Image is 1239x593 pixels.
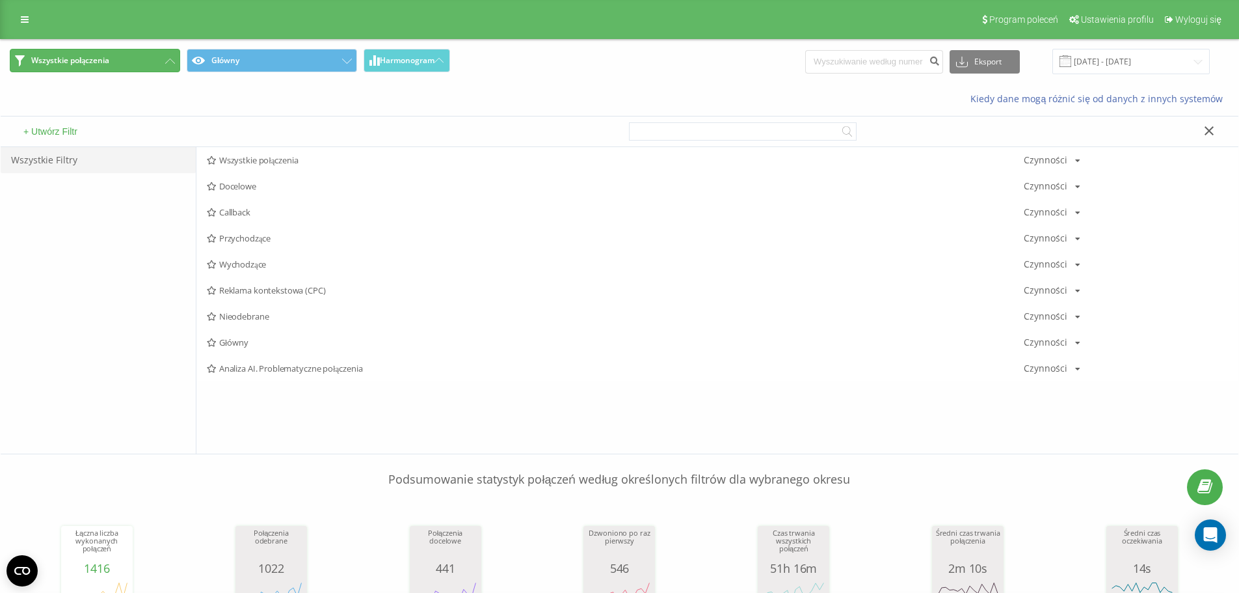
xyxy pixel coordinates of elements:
button: Wszystkie połączenia [10,49,180,72]
div: Czynności [1024,286,1067,295]
span: Analiza AI. Problematyczne połączenia [207,364,1024,373]
button: Open CMP widget [7,555,38,586]
div: 441 [413,562,478,575]
button: Eksport [950,50,1020,74]
div: Łączna liczba wykonanych połączeń [64,529,129,562]
span: Wszystkie połączenia [31,55,109,66]
div: Czynności [1024,234,1067,243]
div: 1022 [239,562,304,575]
div: Wszystkie Filtry [1,147,196,173]
div: Czynności [1024,364,1067,373]
button: + Utwórz Filtr [20,126,81,137]
a: Kiedy dane mogą różnić się od danych z innych systemów [970,92,1229,105]
button: Harmonogram [364,49,450,72]
div: 14s [1110,562,1175,575]
div: Open Intercom Messenger [1195,519,1226,551]
span: Przychodzące [207,234,1024,243]
div: 1416 [64,562,129,575]
div: Połączenia docelowe [413,529,478,562]
div: Średni czas oczekiwania [1110,529,1175,562]
div: Dzwoniono po raz pierwszy [587,529,652,562]
p: Podsumowanie statystyk połączeń według określonych filtrów dla wybranego okresu [10,445,1229,488]
div: Czynności [1024,182,1067,191]
span: Reklama kontekstowa (CPC) [207,286,1024,295]
div: 2m 10s [935,562,1000,575]
span: Docelowe [207,182,1024,191]
div: 51h 16m [761,562,826,575]
span: Harmonogram [380,56,434,65]
button: Zamknij [1200,125,1219,139]
div: Czynności [1024,208,1067,217]
span: Callback [207,208,1024,217]
div: Czas trwania wszystkich połączeń [761,529,826,562]
span: Program poleceń [989,14,1058,25]
span: Wyloguj się [1175,14,1221,25]
div: Średni czas trwania połączenia [935,529,1000,562]
div: Czynności [1024,156,1067,165]
div: Połączenia odebrane [239,529,304,562]
div: Czynności [1024,260,1067,269]
div: 546 [587,562,652,575]
button: Główny [187,49,357,72]
span: Wszystkie połączenia [207,156,1024,165]
span: Główny [207,338,1024,347]
div: Czynności [1024,338,1067,347]
span: Ustawienia profilu [1081,14,1154,25]
span: Wychodzące [207,260,1024,269]
input: Wyszukiwanie według numeru [805,50,943,74]
div: Czynności [1024,312,1067,321]
span: Nieodebrane [207,312,1024,321]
